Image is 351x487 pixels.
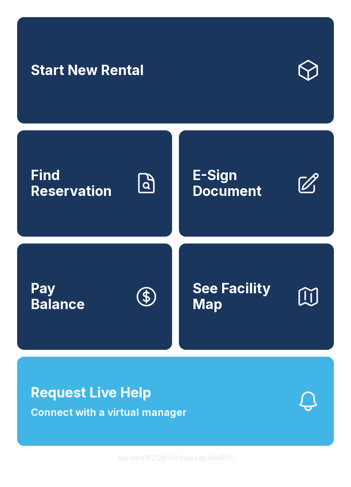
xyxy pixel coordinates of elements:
span: Request Live Help [31,382,151,403]
span: See Facility Map [193,281,289,312]
button: See Facility Map [179,243,334,350]
a: Find Reservation [17,130,172,237]
a: E-Sign Document [179,130,334,237]
span: Connect with a virtual manager [31,405,187,420]
button: VersionPE2CWShLHxwLdo7nhiB05 [111,446,240,470]
span: E-Sign Document [193,168,289,199]
span: Start New Rental [31,63,144,78]
a: PayBalance [17,243,172,350]
a: Start New Rental [17,17,334,123]
button: Request Live HelpConnect with a virtual manager [17,357,334,446]
span: Find Reservation [31,168,128,199]
span: Pay Balance [31,281,85,312]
